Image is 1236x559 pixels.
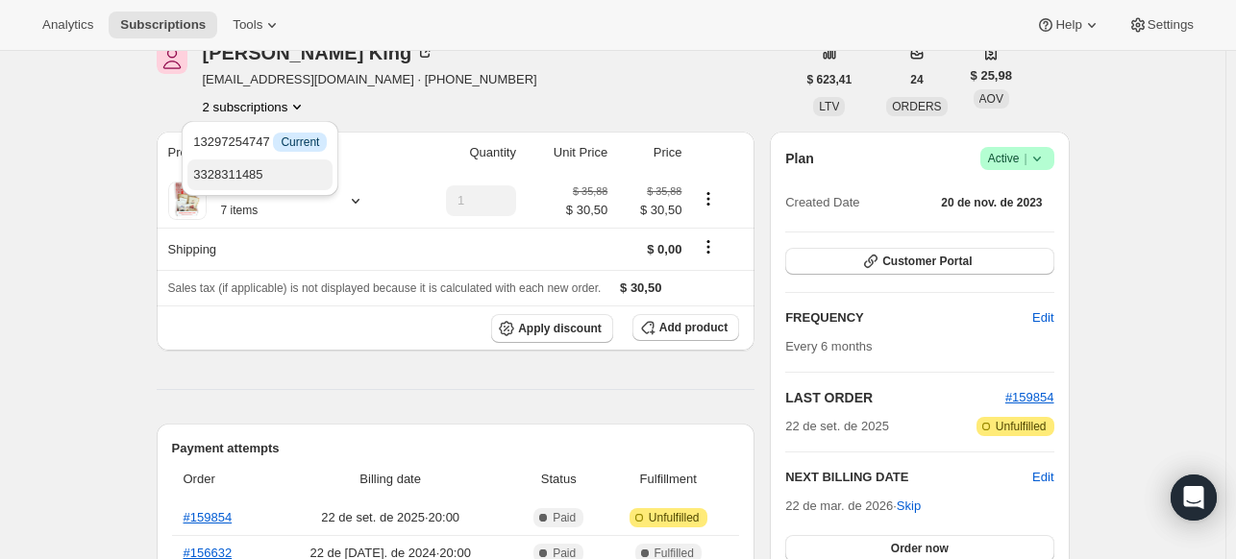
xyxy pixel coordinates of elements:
th: Unit Price [522,132,613,174]
span: LTV [819,100,839,113]
span: $ 30,50 [620,280,661,295]
button: Product actions [693,188,724,209]
a: #159854 [184,510,233,524]
div: [PERSON_NAME] King [203,43,435,62]
button: Product actions [203,97,308,116]
span: $ 0,00 [647,242,681,256]
button: Edit [1021,303,1065,333]
button: 3328311485 [187,159,333,190]
span: Active [988,149,1047,168]
span: Current [281,134,319,150]
button: 20 de nov. de 2023 [929,189,1053,216]
span: 24 [910,72,923,87]
span: Status [520,470,597,489]
button: Customer Portal [785,248,1053,275]
button: Shipping actions [693,236,724,257]
span: Customer Portal [882,254,972,269]
span: Sales tax (if applicable) is not displayed because it is calculated with each new order. [168,281,602,295]
th: Quantity [408,132,521,174]
span: [EMAIL_ADDRESS][DOMAIN_NAME] · [PHONE_NUMBER] [203,70,537,89]
span: 3328311485 [193,167,262,182]
span: Edit [1032,308,1053,328]
small: $ 35,88 [573,185,607,197]
span: Analytics [42,17,93,33]
button: Help [1025,12,1112,38]
th: Price [613,132,687,174]
span: Help [1055,17,1081,33]
span: Apply discount [518,321,602,336]
th: Order [172,458,267,500]
button: Skip [885,491,932,522]
span: Settings [1148,17,1194,33]
th: Product [157,132,408,174]
h2: Plan [785,149,814,168]
span: $ 25,98 [971,66,1012,85]
span: Fulfillment [608,470,728,489]
button: Settings [1117,12,1205,38]
span: Created Date [785,193,859,212]
a: #159854 [1005,390,1054,404]
img: product img [168,182,206,220]
small: $ 35,88 [647,185,681,197]
span: 20 de nov. de 2023 [941,195,1042,210]
button: $ 623,41 [796,66,864,93]
span: 22 de mar. de 2026 · [785,498,921,513]
span: Add product [659,320,728,335]
button: Add product [632,314,739,341]
span: Paid [553,510,576,525]
span: Tracy King [157,43,187,74]
h2: Payment attempts [172,439,740,458]
span: $ 623,41 [807,72,853,87]
h2: FREQUENCY [785,308,1032,328]
button: Subscriptions [109,12,217,38]
th: Shipping [157,228,408,270]
button: 24 [899,66,934,93]
button: Analytics [31,12,105,38]
button: Tools [221,12,293,38]
button: Apply discount [491,314,613,343]
span: Unfulfilled [649,510,700,525]
span: Unfulfilled [996,419,1047,434]
button: #159854 [1005,388,1054,407]
span: $ 30,50 [619,201,681,220]
span: Every 6 months [785,339,872,353]
span: Tools [233,17,262,33]
span: | [1024,151,1026,166]
button: 13297254747 InformaçõesCurrent [187,127,333,158]
h2: LAST ORDER [785,388,1005,407]
button: Edit [1032,468,1053,487]
span: 22 de set. de 2025 · 20:00 [272,508,508,527]
span: Skip [897,497,921,516]
span: AOV [979,92,1003,106]
span: Billing date [272,470,508,489]
span: $ 30,50 [566,201,607,220]
div: Open Intercom Messenger [1171,474,1217,521]
span: 22 de set. de 2025 [785,417,889,436]
span: ORDERS [892,100,941,113]
span: Subscriptions [120,17,206,33]
span: 13297254747 [193,134,327,149]
span: Order now [891,541,949,556]
h2: NEXT BILLING DATE [785,468,1032,487]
